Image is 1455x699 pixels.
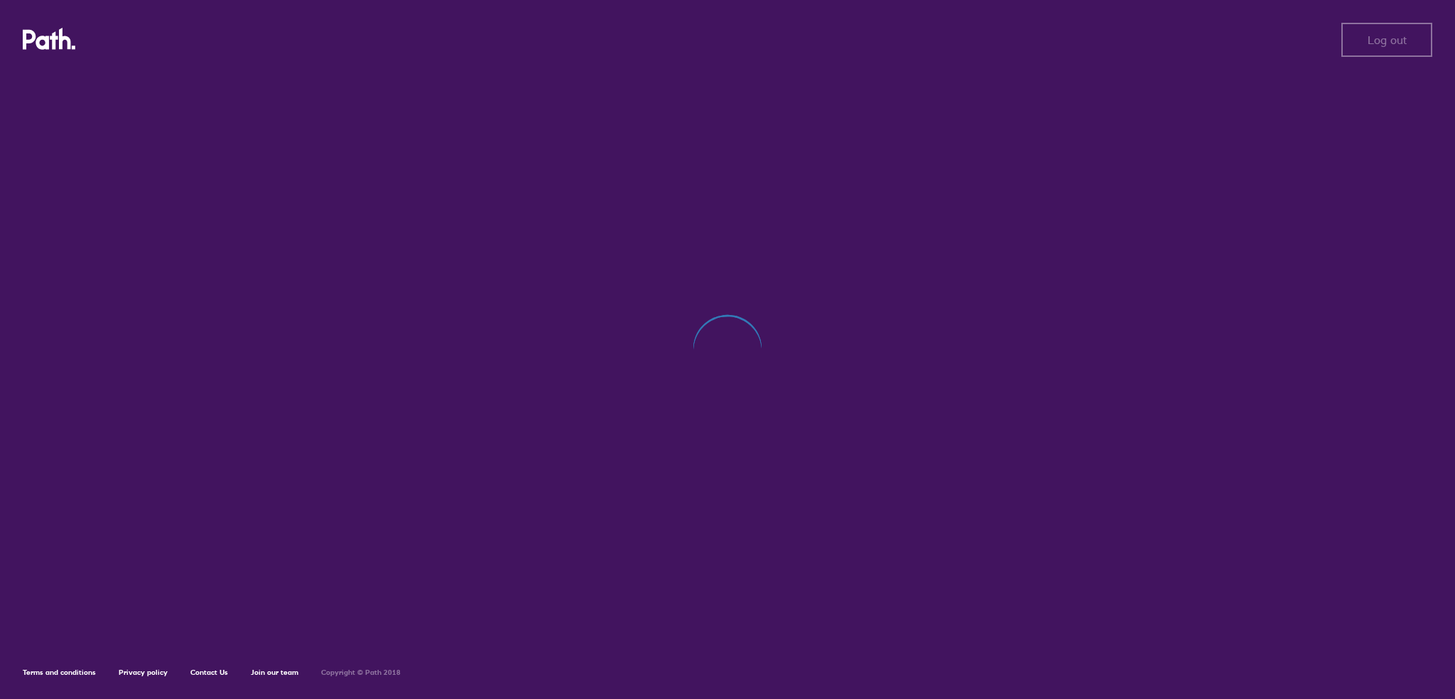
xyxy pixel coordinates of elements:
span: Log out [1368,33,1407,46]
a: Privacy policy [119,668,168,677]
button: Log out [1341,23,1432,57]
a: Contact Us [190,668,228,677]
a: Join our team [251,668,298,677]
a: Terms and conditions [23,668,96,677]
h6: Copyright © Path 2018 [321,668,401,677]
